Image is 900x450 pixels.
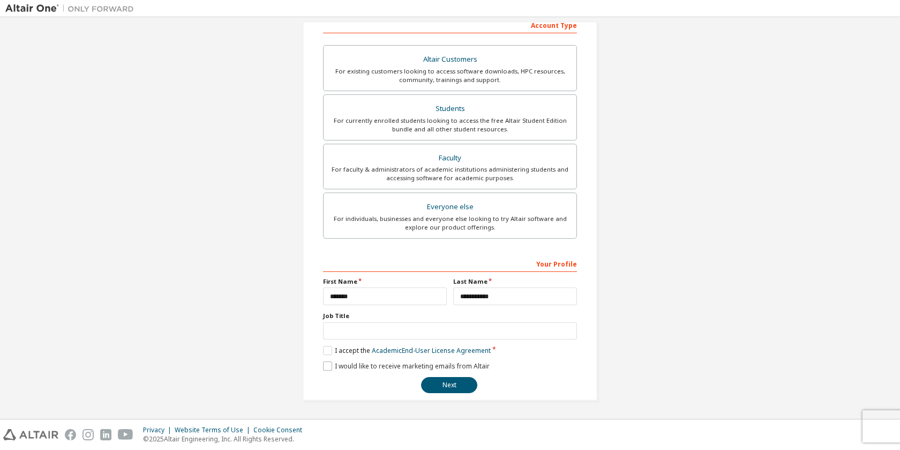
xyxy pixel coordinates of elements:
p: © 2025 Altair Engineering, Inc. All Rights Reserved. [143,434,309,444]
div: For individuals, businesses and everyone else looking to try Altair software and explore our prod... [330,215,570,232]
div: For faculty & administrators of academic institutions administering students and accessing softwa... [330,165,570,182]
button: Next [421,377,477,393]
div: Faculty [330,151,570,166]
div: Everyone else [330,200,570,215]
label: I accept the [323,346,491,355]
label: First Name [323,277,447,286]
div: Students [330,101,570,116]
label: Last Name [453,277,577,286]
a: Academic End-User License Agreement [372,346,491,355]
div: Altair Customers [330,52,570,67]
div: Account Type [323,16,577,33]
label: I would like to receive marketing emails from Altair [323,362,490,371]
img: linkedin.svg [100,429,111,440]
img: altair_logo.svg [3,429,58,440]
div: Cookie Consent [253,426,309,434]
div: For existing customers looking to access software downloads, HPC resources, community, trainings ... [330,67,570,84]
div: Website Terms of Use [175,426,253,434]
img: instagram.svg [82,429,94,440]
div: For currently enrolled students looking to access the free Altair Student Edition bundle and all ... [330,116,570,134]
img: Altair One [5,3,139,14]
div: Your Profile [323,255,577,272]
label: Job Title [323,312,577,320]
div: Privacy [143,426,175,434]
img: youtube.svg [118,429,133,440]
img: facebook.svg [65,429,76,440]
